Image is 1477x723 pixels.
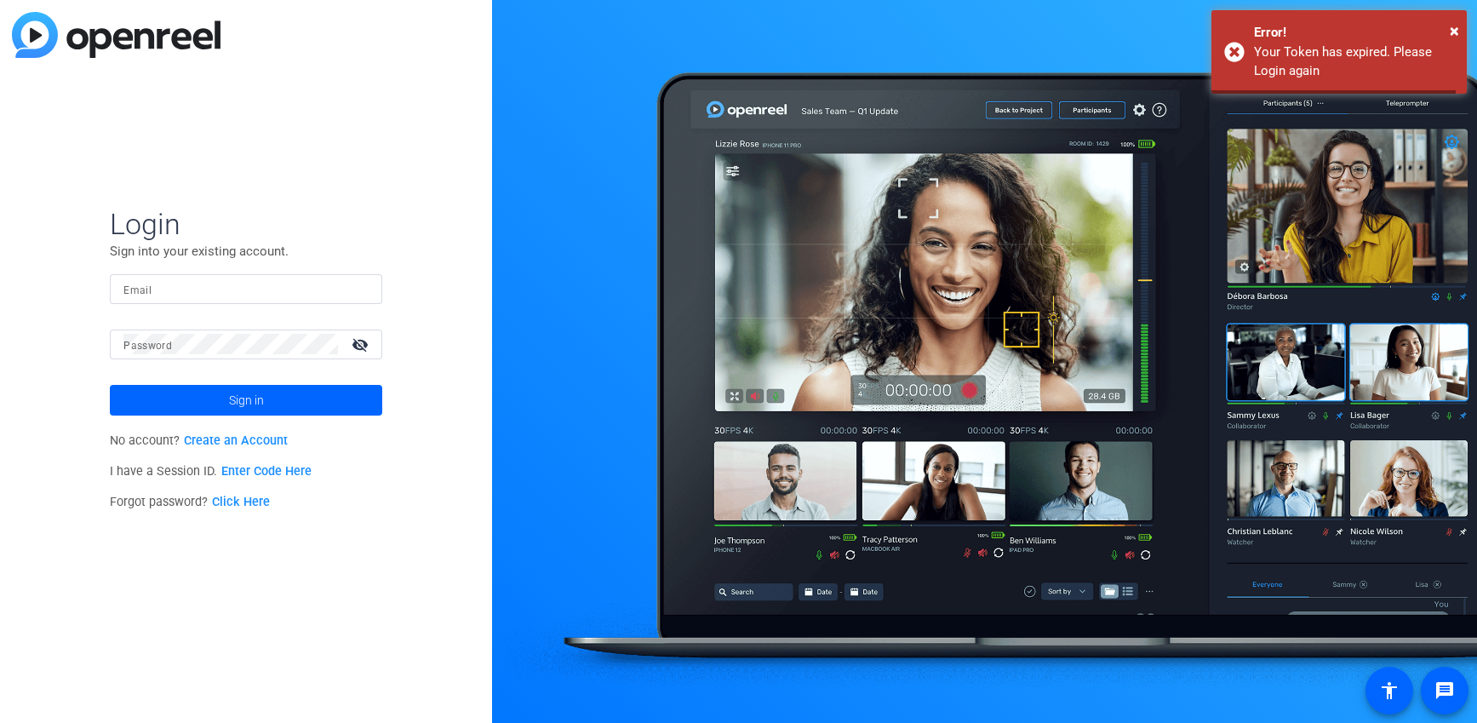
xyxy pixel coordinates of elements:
[1450,18,1459,43] button: Close
[1450,20,1459,41] span: ×
[1434,680,1455,701] mat-icon: message
[110,433,288,448] span: No account?
[110,206,382,242] span: Login
[1254,23,1454,43] div: Error!
[110,464,312,479] span: I have a Session ID.
[110,385,382,416] button: Sign in
[1254,43,1454,81] div: Your Token has expired. Please Login again
[184,433,288,448] a: Create an Account
[12,12,220,58] img: blue-gradient.svg
[110,242,382,261] p: Sign into your existing account.
[110,495,270,509] span: Forgot password?
[1379,680,1400,701] mat-icon: accessibility
[123,284,152,296] mat-label: Email
[341,332,382,357] mat-icon: visibility_off
[123,340,172,352] mat-label: Password
[221,464,312,479] a: Enter Code Here
[229,379,264,422] span: Sign in
[123,278,369,299] input: Enter Email Address
[212,495,270,509] a: Click Here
